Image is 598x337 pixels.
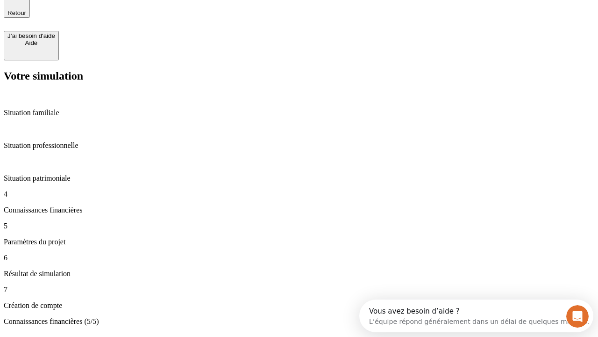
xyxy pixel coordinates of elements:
p: Connaissances financières (5/5) [4,317,594,326]
p: 4 [4,190,594,198]
span: Retour [7,9,26,16]
div: L’équipe répond généralement dans un délai de quelques minutes. [10,15,230,25]
p: 7 [4,286,594,294]
p: Paramètres du projet [4,238,594,246]
p: Création de compte [4,301,594,310]
div: Ouvrir le Messenger Intercom [4,4,257,29]
p: Résultat de simulation [4,270,594,278]
iframe: Intercom live chat [566,305,589,328]
button: J’ai besoin d'aideAide [4,31,59,60]
div: Vous avez besoin d’aide ? [10,8,230,15]
p: Connaissances financières [4,206,594,214]
p: 5 [4,222,594,230]
p: Situation professionnelle [4,141,594,150]
div: Aide [7,39,55,46]
p: Situation familiale [4,109,594,117]
p: 6 [4,254,594,262]
div: J’ai besoin d'aide [7,32,55,39]
h2: Votre simulation [4,70,594,82]
p: Situation patrimoniale [4,174,594,183]
iframe: Intercom live chat discovery launcher [359,300,593,332]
